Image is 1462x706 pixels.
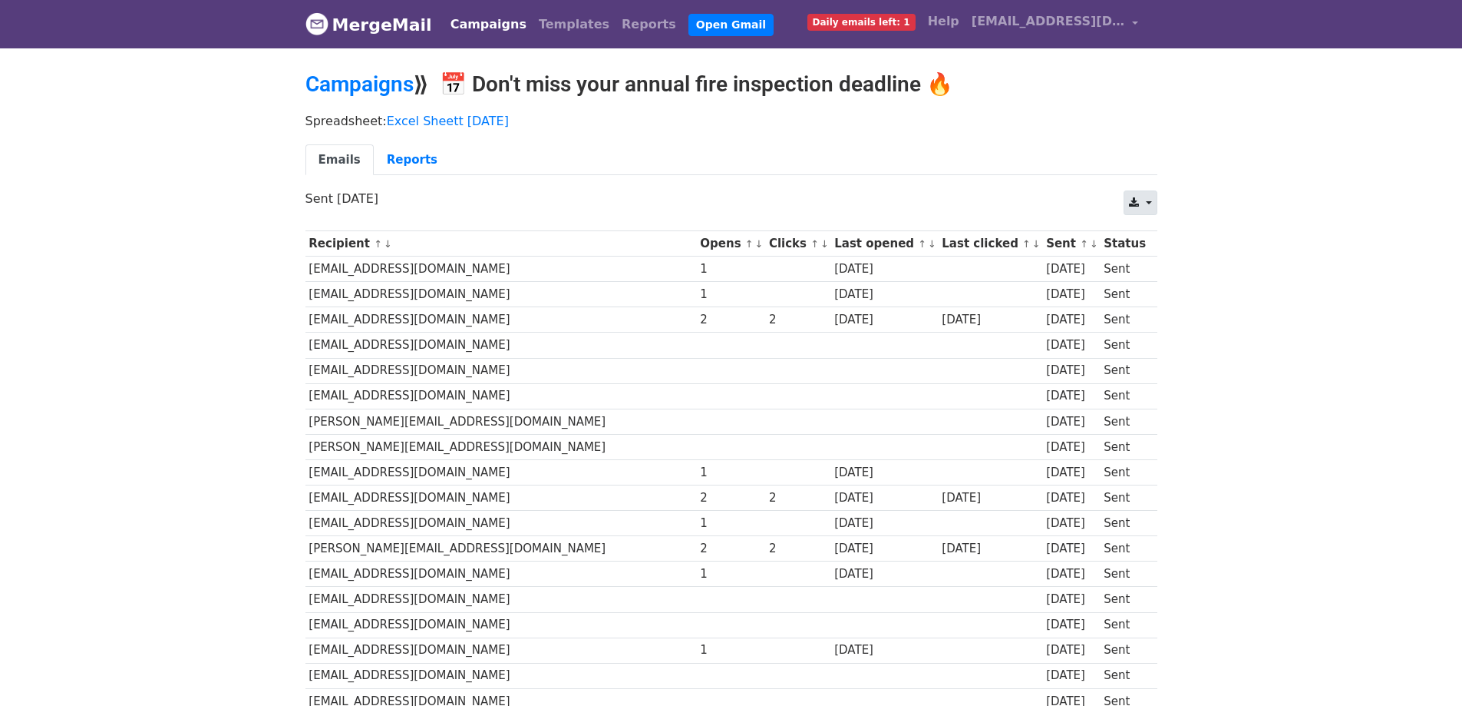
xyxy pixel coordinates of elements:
div: [DATE] [834,641,934,659]
th: Clicks [765,231,830,257]
td: [PERSON_NAME][EMAIL_ADDRESS][DOMAIN_NAME] [305,536,697,562]
div: [DATE] [1046,515,1097,532]
th: Status [1100,231,1149,257]
h2: ⟫ 📅 Don't miss your annual fire inspection deadline 🔥 [305,71,1157,98]
th: Sent [1042,231,1100,257]
div: 2 [700,311,761,329]
td: Sent [1100,409,1149,434]
td: Sent [1100,307,1149,333]
a: [EMAIL_ADDRESS][DOMAIN_NAME] [965,6,1145,42]
div: [DATE] [834,565,934,583]
td: Sent [1100,459,1149,485]
div: 1 [700,260,761,278]
td: [EMAIL_ADDRESS][DOMAIN_NAME] [305,587,697,612]
div: [DATE] [834,515,934,532]
a: MergeMail [305,8,432,41]
div: [DATE] [1046,464,1097,482]
a: ↓ [755,238,764,250]
img: MergeMail logo [305,12,328,35]
td: Sent [1100,333,1149,358]
div: [DATE] [1046,489,1097,507]
td: [EMAIL_ADDRESS][DOMAIN_NAME] [305,333,697,358]
a: ↓ [1090,238,1098,250]
div: [DATE] [834,489,934,507]
td: Sent [1100,358,1149,383]
td: [PERSON_NAME][EMAIL_ADDRESS][DOMAIN_NAME] [305,434,697,459]
td: Sent [1100,282,1149,307]
div: 1 [700,565,761,583]
a: ↑ [918,238,926,250]
a: ↓ [384,238,392,250]
td: [EMAIL_ADDRESS][DOMAIN_NAME] [305,663,697,688]
div: [DATE] [1046,387,1097,405]
td: [EMAIL_ADDRESS][DOMAIN_NAME] [305,459,697,485]
span: [EMAIL_ADDRESS][DOMAIN_NAME] [972,12,1125,31]
a: ↑ [1022,238,1031,250]
div: [DATE] [1046,616,1097,634]
div: [DATE] [1046,667,1097,684]
div: 1 [700,641,761,659]
div: 2 [700,540,761,558]
td: Sent [1100,511,1149,536]
p: Sent [DATE] [305,191,1157,207]
td: Sent [1100,434,1149,459]
div: [DATE] [1046,591,1097,608]
td: Sent [1100,536,1149,562]
a: Open Gmail [688,14,774,36]
div: [DATE] [1046,336,1097,354]
th: Last opened [830,231,938,257]
div: [DATE] [942,489,1038,507]
td: [EMAIL_ADDRESS][DOMAIN_NAME] [305,257,697,282]
div: [DATE] [1046,311,1097,329]
td: [EMAIL_ADDRESS][DOMAIN_NAME] [305,282,697,307]
div: [DATE] [1046,439,1097,456]
div: 1 [700,515,761,532]
div: [DATE] [834,260,934,278]
div: 1 [700,286,761,303]
a: Reports [615,9,682,40]
td: Sent [1100,663,1149,688]
td: [EMAIL_ADDRESS][DOMAIN_NAME] [305,612,697,638]
div: [DATE] [1046,260,1097,278]
div: [DATE] [1046,641,1097,659]
div: [DATE] [1046,413,1097,431]
div: [DATE] [834,464,934,482]
a: Excel Sheett [DATE] [387,114,509,128]
p: Spreadsheet: [305,113,1157,129]
td: Sent [1100,562,1149,587]
td: Sent [1100,257,1149,282]
td: Sent [1100,638,1149,663]
td: [EMAIL_ADDRESS][DOMAIN_NAME] [305,486,697,511]
a: ↓ [1032,238,1041,250]
a: ↓ [820,238,829,250]
td: [EMAIL_ADDRESS][DOMAIN_NAME] [305,307,697,333]
span: Daily emails left: 1 [807,14,916,31]
a: Reports [374,144,450,176]
div: [DATE] [1046,540,1097,558]
td: [EMAIL_ADDRESS][DOMAIN_NAME] [305,638,697,663]
a: Campaigns [444,9,533,40]
div: [DATE] [834,540,934,558]
div: 2 [700,489,761,507]
a: Help [922,6,965,37]
div: [DATE] [834,286,934,303]
a: Emails [305,144,374,176]
th: Recipient [305,231,697,257]
a: Daily emails left: 1 [801,6,922,37]
a: ↑ [745,238,754,250]
div: [DATE] [834,311,934,329]
td: [EMAIL_ADDRESS][DOMAIN_NAME] [305,511,697,536]
a: Campaigns [305,71,414,97]
td: [EMAIL_ADDRESS][DOMAIN_NAME] [305,358,697,383]
th: Opens [697,231,766,257]
div: 1 [700,464,761,482]
a: ↑ [810,238,819,250]
div: [DATE] [1046,565,1097,583]
a: Templates [533,9,615,40]
td: Sent [1100,612,1149,638]
td: Sent [1100,486,1149,511]
div: [DATE] [1046,362,1097,380]
td: Sent [1100,587,1149,612]
td: [EMAIL_ADDRESS][DOMAIN_NAME] [305,383,697,409]
a: ↑ [374,238,382,250]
